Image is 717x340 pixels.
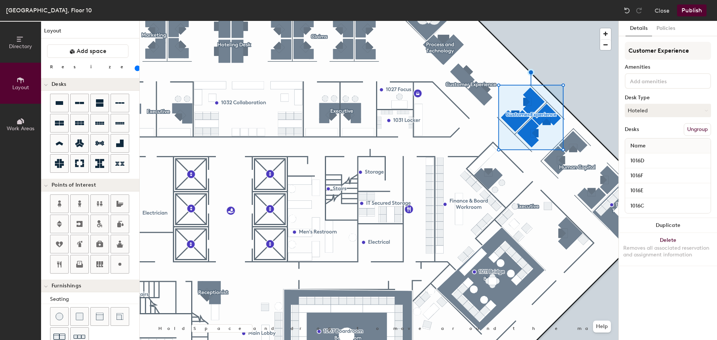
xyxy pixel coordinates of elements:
button: Policies [652,21,680,36]
h1: Layout [41,27,139,38]
input: Unnamed desk [627,185,709,196]
input: Unnamed desk [627,200,709,211]
img: Cushion [76,313,83,320]
div: Resize [50,64,133,70]
div: Desk Type [625,95,711,101]
span: Add space [77,47,106,55]
span: Desks [52,81,66,87]
button: Cushion [70,307,89,326]
input: Unnamed desk [627,156,709,166]
button: Duplicate [619,218,717,233]
div: [GEOGRAPHIC_DATA], Floor 10 [6,6,92,15]
button: Couch (corner) [111,307,129,326]
img: Stool [56,313,63,320]
input: Unnamed desk [627,171,709,181]
span: Furnishings [52,283,81,289]
button: Ungroup [684,123,711,136]
button: Couch (middle) [90,307,109,326]
span: Directory [9,43,32,50]
div: Desks [625,127,639,132]
button: Publish [677,4,707,16]
button: Add space [47,44,128,58]
button: DeleteRemoves all associated reservation and assignment information [619,233,717,266]
span: Work Areas [7,125,34,132]
span: Points of Interest [52,182,96,188]
button: Help [593,321,611,333]
button: Details [626,21,652,36]
img: Couch (corner) [116,313,124,320]
input: Add amenities [628,76,696,85]
div: Amenities [625,64,711,70]
button: Hoteled [625,104,711,117]
img: Redo [635,7,643,14]
button: Stool [50,307,69,326]
img: Couch (middle) [96,313,103,320]
span: Layout [12,84,29,91]
button: Close [655,4,670,16]
img: Undo [623,7,631,14]
div: Seating [50,295,139,303]
div: Removes all associated reservation and assignment information [623,245,713,258]
span: Name [627,139,649,153]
